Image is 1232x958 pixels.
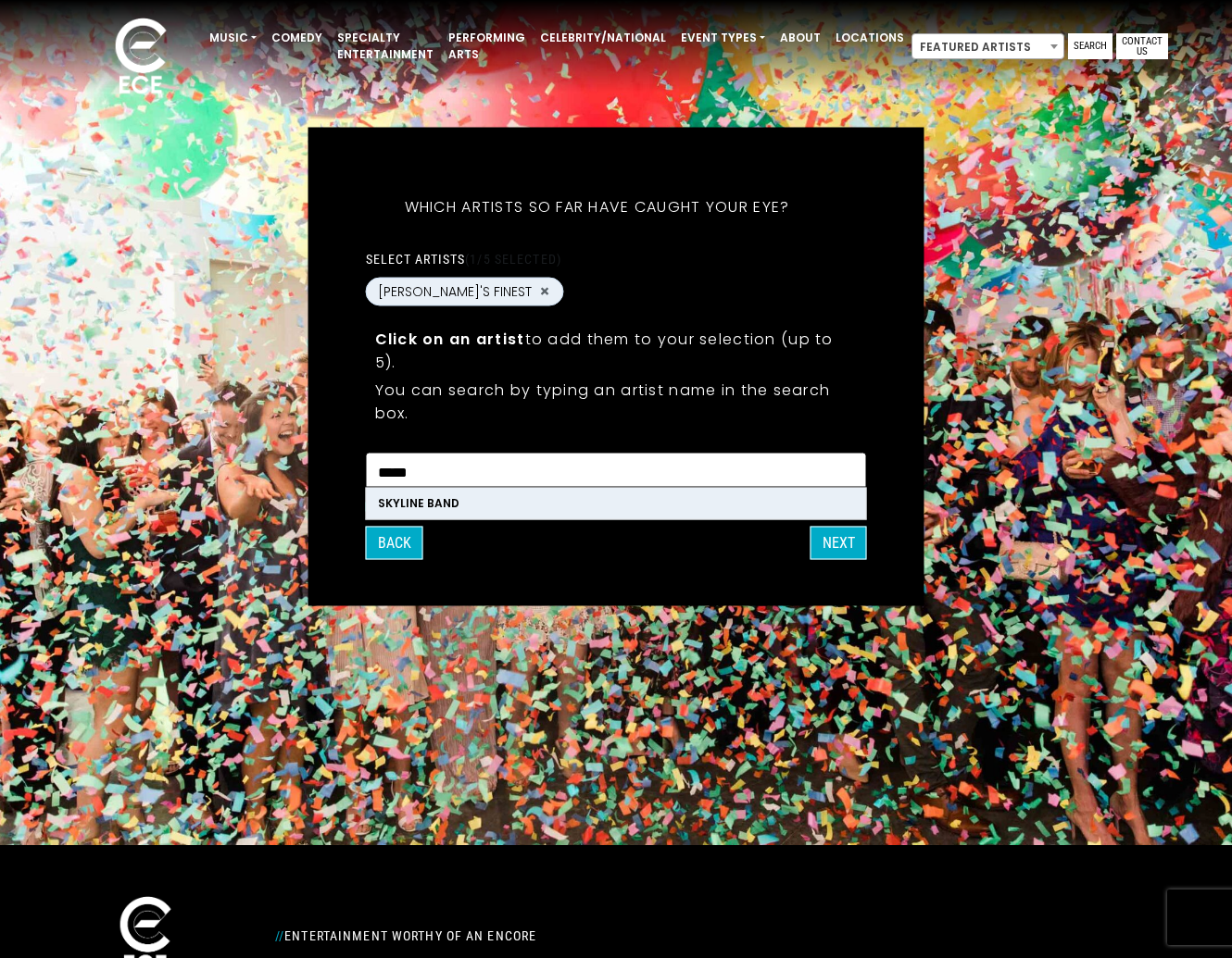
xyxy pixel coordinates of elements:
[1116,33,1168,59] a: Contact Us
[441,22,533,70] a: Performing Arts
[378,281,532,301] span: [PERSON_NAME]'S FINEST
[375,328,525,349] strong: Click on an artist
[773,22,828,54] a: About
[673,22,773,54] a: Event Types
[330,22,441,70] a: Specialty Entertainment
[275,928,284,943] span: //
[264,22,330,54] a: Comedy
[811,526,867,559] button: Next
[375,378,858,424] p: You can search by typing an artist name in the search box.
[1068,33,1113,59] a: Search
[94,13,187,103] img: ece_new_logo_whitev2-1.png
[202,22,264,54] a: Music
[366,250,561,267] label: Select artists
[465,251,561,266] span: (1/5 selected)
[911,33,1064,59] span: Featured Artists
[367,487,866,518] li: SKYLINE BAND
[828,22,911,54] a: Locations
[264,921,792,951] div: Entertainment Worthy of an Encore
[912,34,1063,60] span: Featured Artists
[366,526,423,559] button: Back
[533,22,673,54] a: Celebrity/National
[366,173,829,240] h5: Which artists so far have caught your eye?
[537,283,552,300] button: Remove PHILLY'S FINEST
[375,327,858,373] p: to add them to your selection (up to 5).
[378,464,855,480] textarea: Search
